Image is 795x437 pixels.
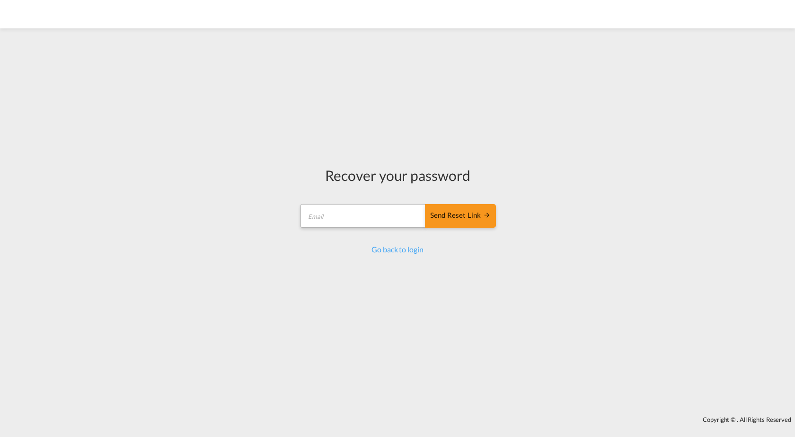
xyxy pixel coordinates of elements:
[300,204,426,228] input: Email
[371,245,423,254] a: Go back to login
[430,210,491,221] div: Send reset link
[483,211,491,219] md-icon: icon-arrow-right
[425,204,496,228] button: SEND RESET LINK
[299,165,496,185] div: Recover your password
